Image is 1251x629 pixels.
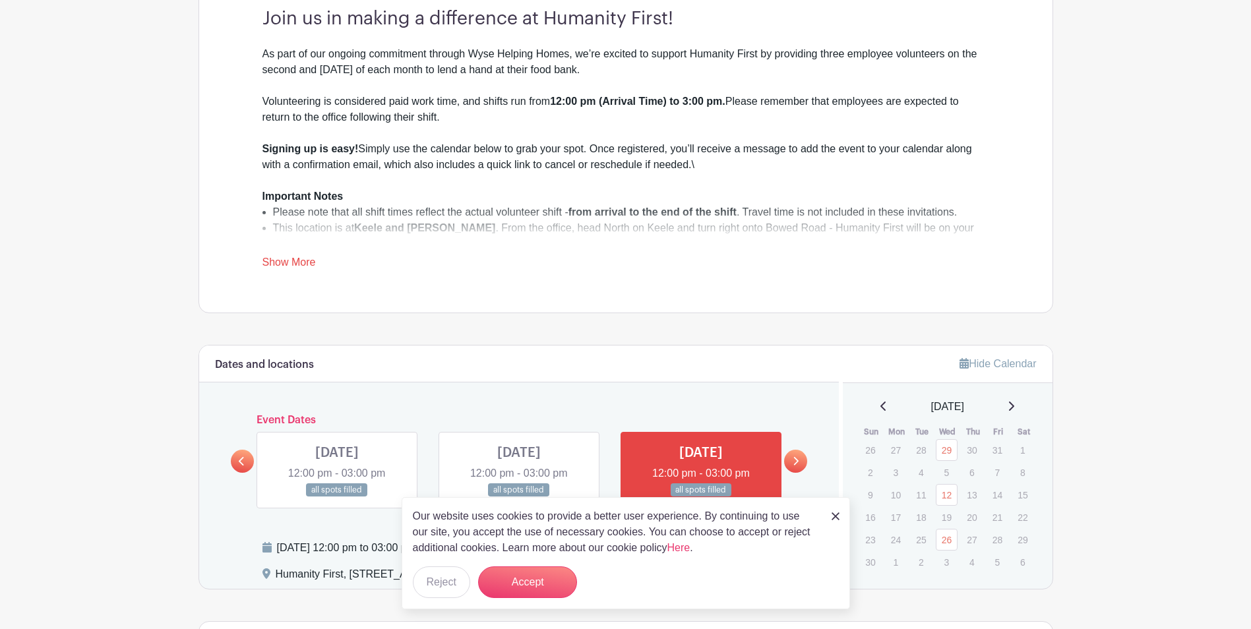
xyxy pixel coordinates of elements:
p: 4 [961,552,983,572]
span: [DATE] [931,399,964,415]
p: 17 [885,507,907,527]
p: 27 [961,529,983,550]
p: 3 [936,552,958,572]
a: Show More [262,256,316,273]
p: 8 [1012,462,1033,483]
li: This location is at . From the office, head North on Keele and turn right onto Bowed Road - Human... [273,220,989,252]
p: 13 [961,485,983,505]
p: 14 [987,485,1008,505]
th: Thu [960,425,986,438]
p: 9 [859,485,881,505]
p: 24 [885,529,907,550]
div: Simply use the calendar below to grab your spot. Once registered, you’ll receive a message to add... [262,141,989,204]
a: Here [667,542,690,553]
div: Humanity First, [STREET_ADDRESS][PERSON_NAME][PERSON_NAME] [276,566,627,587]
p: 20 [961,507,983,527]
th: Sun [859,425,884,438]
p: 2 [859,462,881,483]
p: 27 [885,440,907,460]
th: Tue [909,425,935,438]
h6: Event Dates [254,414,785,427]
h6: Dates and locations [215,359,314,371]
th: Wed [935,425,961,438]
div: [DATE] 12:00 pm to 03:00 pm [277,540,727,556]
p: 19 [936,507,958,527]
p: 6 [1012,552,1033,572]
img: close_button-5f87c8562297e5c2d7936805f587ecaba9071eb48480494691a3f1689db116b3.svg [832,512,839,520]
strong: Keele and [PERSON_NAME] [354,222,495,233]
p: 5 [936,462,958,483]
a: 29 [936,439,958,461]
div: As part of our ongoing commitment through Wyse Helping Homes, we’re excited to support Humanity F... [262,46,989,94]
li: Please note that all shift times reflect the actual volunteer shift - . Travel time is not includ... [273,204,989,220]
p: 4 [910,462,932,483]
p: 26 [859,440,881,460]
h3: Join us in making a difference at Humanity First! [262,8,989,30]
p: 7 [987,462,1008,483]
div: Volunteering is considered paid work time, and shifts run from Please remember that employees are... [262,94,989,141]
p: 18 [910,507,932,527]
p: 10 [885,485,907,505]
a: 12 [936,484,958,506]
p: 6 [961,462,983,483]
p: 31 [987,440,1008,460]
button: Reject [413,566,470,598]
p: 1 [885,552,907,572]
strong: from arrival to the end of the shift [568,206,737,218]
p: 21 [987,507,1008,527]
p: 28 [910,440,932,460]
p: 25 [910,529,932,550]
a: 26 [936,529,958,551]
th: Sat [1011,425,1037,438]
p: 5 [987,552,1008,572]
p: 30 [961,440,983,460]
p: 30 [859,552,881,572]
p: 1 [1012,440,1033,460]
p: 29 [1012,529,1033,550]
p: 11 [910,485,932,505]
p: 15 [1012,485,1033,505]
th: Mon [884,425,910,438]
p: 22 [1012,507,1033,527]
th: Fri [986,425,1012,438]
p: 23 [859,529,881,550]
strong: Important Notes [262,191,344,202]
p: 3 [885,462,907,483]
a: Hide Calendar [960,358,1036,369]
p: 16 [859,507,881,527]
button: Accept [478,566,577,598]
p: 2 [910,552,932,572]
p: 28 [987,529,1008,550]
p: Our website uses cookies to provide a better user experience. By continuing to use our site, you ... [413,508,818,556]
strong: Signing up is easy! [262,143,359,154]
strong: 12:00 pm (Arrival Time) to 3:00 pm. [550,96,725,107]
